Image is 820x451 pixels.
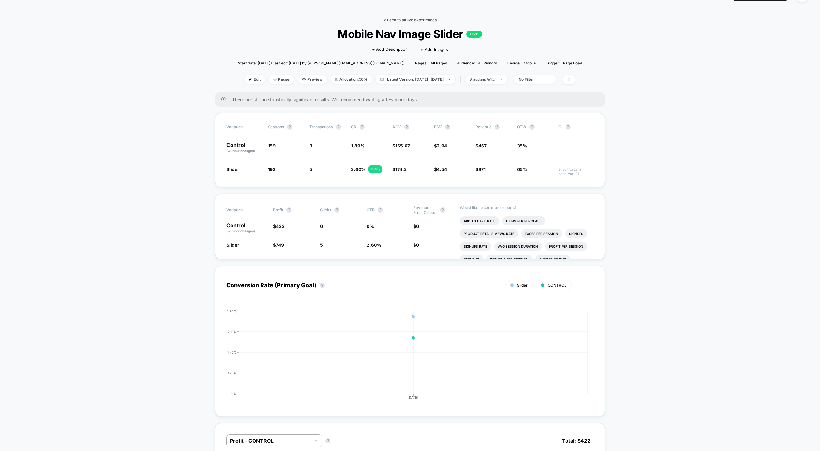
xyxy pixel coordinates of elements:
span: Slider [226,167,239,172]
span: + Add Description [372,46,408,53]
tspan: 1.40% [227,350,237,354]
li: Returns [460,255,483,264]
span: Latest Version: [DATE] - [DATE] [376,75,455,84]
button: ? [287,124,292,130]
span: $ [392,143,410,148]
span: OTW [517,124,552,130]
button: ? [336,124,341,130]
p: LIVE [466,31,482,38]
span: 65% [517,167,527,172]
span: 159 [268,143,276,148]
button: ? [404,124,409,130]
span: mobile [524,61,536,65]
li: Signups Rate [460,242,491,251]
p: Would like to see more reports? [460,205,594,210]
button: ? [286,207,292,213]
li: Items Per Purchase [502,216,545,225]
span: 2.60 % [367,242,381,248]
button: ? [495,124,500,130]
span: 35% [517,143,527,148]
tspan: 2.80% [227,309,237,313]
span: Slider [517,283,528,288]
span: 749 [276,242,284,248]
span: CONTROL [548,283,566,288]
li: Returns Per Session [486,255,532,264]
span: 2.94 [437,143,447,148]
button: ? [440,207,445,213]
span: $ [475,167,486,172]
span: 0 [416,242,419,248]
div: Trigger: [546,61,582,65]
tspan: 0.70% [227,371,237,375]
img: edit [249,78,252,81]
span: Start date: [DATE] (Last edit [DATE] by [PERSON_NAME][EMAIL_ADDRESS][DOMAIN_NAME]) [238,61,405,65]
tspan: [DATE] [408,395,419,399]
span: $ [413,242,419,248]
span: | [459,75,465,84]
span: 155.67 [395,143,410,148]
button: ? [529,124,535,130]
li: Product Details Views Rate [460,229,518,238]
span: $ [475,143,487,148]
span: Sessions [268,124,284,129]
span: (without changes) [226,229,255,233]
span: Edit [244,75,265,84]
span: Insufficient data for CI [558,168,594,176]
span: 467 [478,143,487,148]
span: Variation [226,124,262,130]
tspan: 2.10% [228,329,237,333]
span: + Add Images [421,47,448,52]
span: CI [558,124,594,130]
div: Pages: [415,61,447,65]
span: CR [351,124,356,129]
div: sessions with impression [470,77,496,82]
span: All Visitors [478,61,497,65]
a: < Back to all live experiences [383,18,437,22]
span: Allocation: 50% [330,75,372,84]
span: Transactions [309,124,333,129]
span: AOV [392,124,401,129]
span: all pages [430,61,447,65]
div: Audience: [457,61,497,65]
button: ? [360,124,365,130]
span: Revenue [475,124,491,129]
span: (without changes) [226,149,255,153]
span: Total: $ 422 [559,434,594,447]
span: 3 [309,143,312,148]
span: Device: [502,61,541,65]
div: CONVERSION_RATE [220,309,587,405]
button: ? [378,207,383,213]
img: calendar [380,78,384,81]
div: No Filter [519,77,544,82]
span: Page Load [563,61,582,65]
li: Pages Per Session [521,229,562,238]
span: $ [434,143,447,148]
span: PSV [434,124,442,129]
button: ? [566,124,571,130]
li: Subscriptions [535,255,570,264]
span: Slider [226,242,239,248]
span: CTR [367,207,375,212]
span: $ [273,223,285,229]
span: 192 [268,167,276,172]
span: There are still no statistically significant results. We recommend waiting a few more days [232,97,592,102]
span: Pause [269,75,294,84]
span: Revenue From Clicks [413,205,437,215]
p: Control [226,142,262,153]
li: Add To Cart Rate [460,216,499,225]
img: rebalance [335,78,338,81]
tspan: 0 % [231,392,237,395]
span: 0 % [367,223,374,229]
span: Variation [226,205,262,215]
span: 422 [276,223,285,229]
span: 0 [320,223,323,229]
li: Signups [565,229,587,238]
button: ? [445,124,450,130]
img: end [448,79,451,80]
p: Control [226,223,267,234]
span: Mobile Nav Image Slider [255,27,565,41]
span: 174.2 [395,167,407,172]
span: Clicks [320,207,331,212]
button: ? [325,438,330,443]
button: ? [320,283,325,288]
